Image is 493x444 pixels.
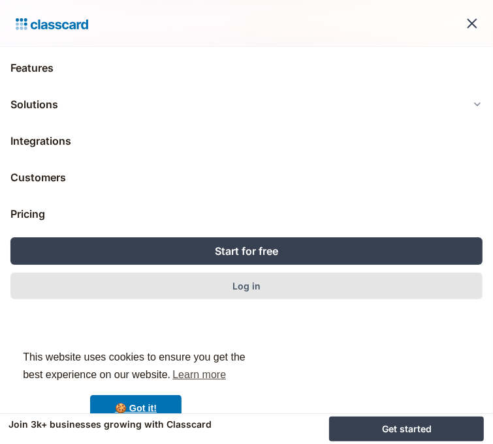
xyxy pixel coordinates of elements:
[10,89,483,120] div: Solutions
[10,162,483,193] a: Customers
[215,243,278,259] div: Start for free
[10,273,483,299] a: Log in
[10,337,261,434] div: cookieconsent
[10,14,88,33] a: home
[170,365,228,385] a: learn more about cookies
[10,125,483,156] a: Integrations
[9,417,319,432] div: Join 3k+ businesses growing with Classcard
[10,198,483,229] a: Pricing
[456,8,483,39] div: menu
[10,96,58,112] div: Solutions
[10,52,483,83] a: Features
[90,395,182,421] a: dismiss cookie message
[329,417,484,441] a: Get started
[23,349,249,385] span: This website uses cookies to ensure you get the best experience on our website.
[232,279,261,293] div: Log in
[10,237,483,265] a: Start for free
